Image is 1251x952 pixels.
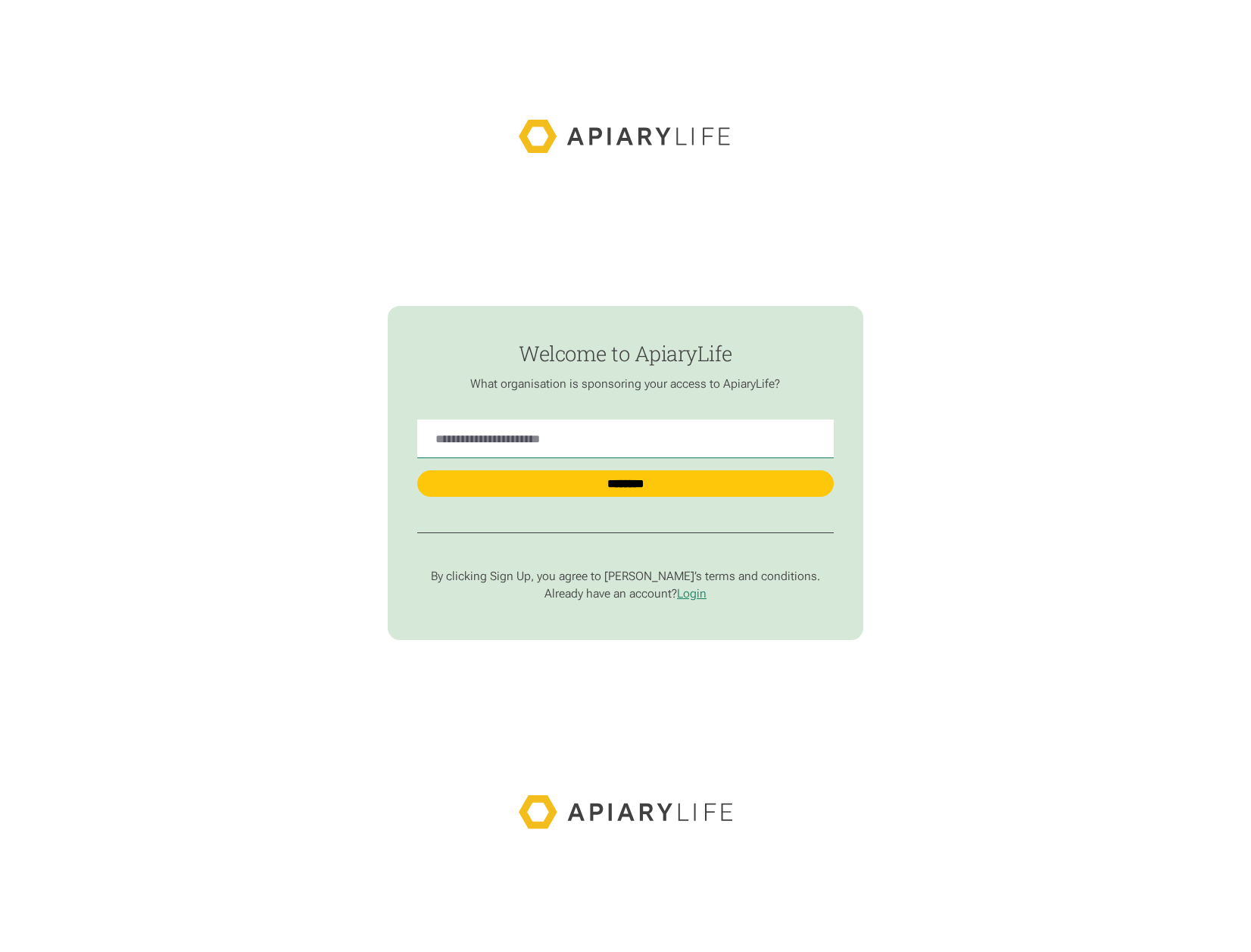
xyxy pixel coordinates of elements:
a: Login [677,586,707,601]
form: find-employer [388,306,863,639]
h1: Welcome to ApiaryLife [417,342,833,364]
p: By clicking Sign Up, you agree to [PERSON_NAME]’s terms and conditions. [417,569,833,584]
p: Already have an account? [417,586,833,601]
p: What organisation is sponsoring your access to ApiaryLife? [417,376,833,392]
